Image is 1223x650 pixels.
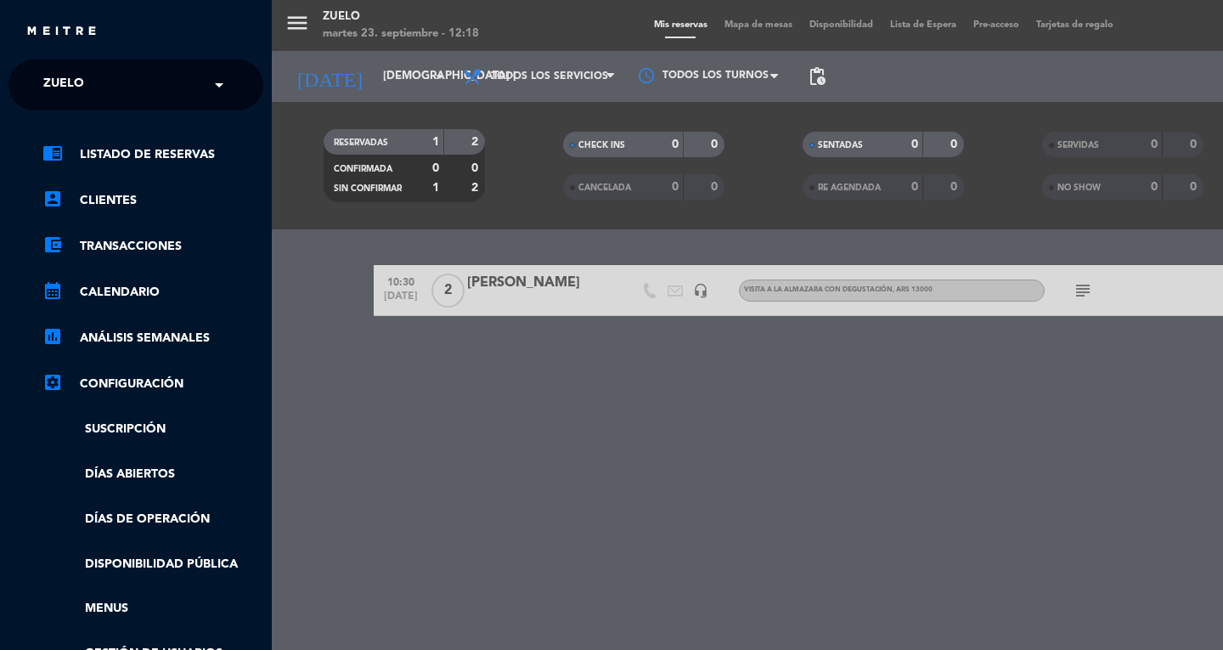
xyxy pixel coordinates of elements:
[42,280,63,301] i: calendar_month
[42,282,263,302] a: calendar_monthCalendario
[42,372,63,393] i: settings_applications
[42,189,63,209] i: account_box
[42,326,63,347] i: assessment
[42,465,263,484] a: Días abiertos
[42,144,263,165] a: chrome_reader_modeListado de Reservas
[43,67,84,103] span: Zuelo
[25,25,98,38] img: MEITRE
[42,374,263,394] a: Configuración
[42,190,263,211] a: account_boxClientes
[42,555,263,574] a: Disponibilidad pública
[42,236,263,257] a: account_balance_walletTransacciones
[42,143,63,163] i: chrome_reader_mode
[42,599,263,619] a: Menus
[42,235,63,255] i: account_balance_wallet
[42,510,263,529] a: Días de Operación
[42,420,263,439] a: Suscripción
[42,328,263,348] a: assessmentANÁLISIS SEMANALES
